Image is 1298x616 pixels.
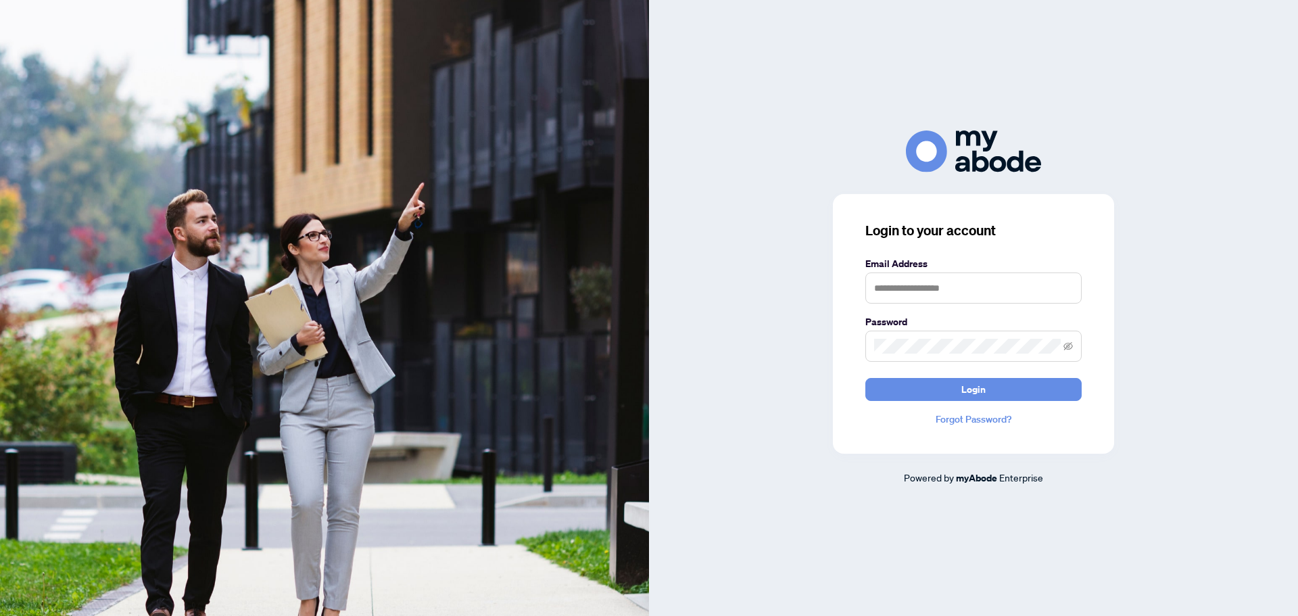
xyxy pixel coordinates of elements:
[961,379,986,400] span: Login
[904,471,954,483] span: Powered by
[906,131,1041,172] img: ma-logo
[865,378,1082,401] button: Login
[865,314,1082,329] label: Password
[865,221,1082,240] h3: Login to your account
[865,412,1082,427] a: Forgot Password?
[1063,341,1073,351] span: eye-invisible
[956,471,997,485] a: myAbode
[865,256,1082,271] label: Email Address
[999,471,1043,483] span: Enterprise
